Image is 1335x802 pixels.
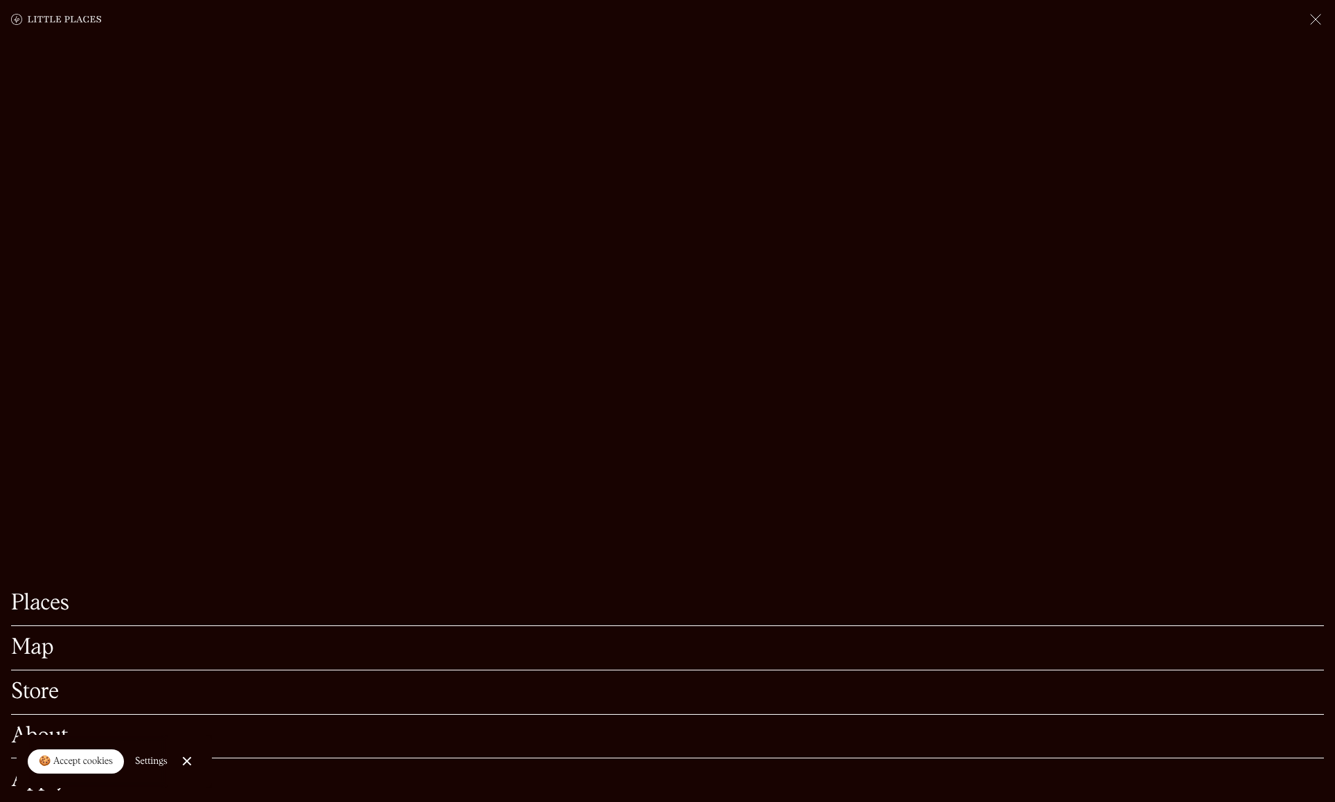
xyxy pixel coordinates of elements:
[11,681,1324,703] a: Store
[135,756,168,766] div: Settings
[28,749,124,774] a: 🍪 Accept cookies
[39,755,113,769] div: 🍪 Accept cookies
[135,746,168,777] a: Settings
[11,726,1324,747] a: About
[173,747,201,775] a: Close Cookie Popup
[11,769,1324,791] a: Apply
[186,761,187,762] div: Close Cookie Popup
[11,637,1324,659] a: Map
[11,593,1324,614] a: Places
